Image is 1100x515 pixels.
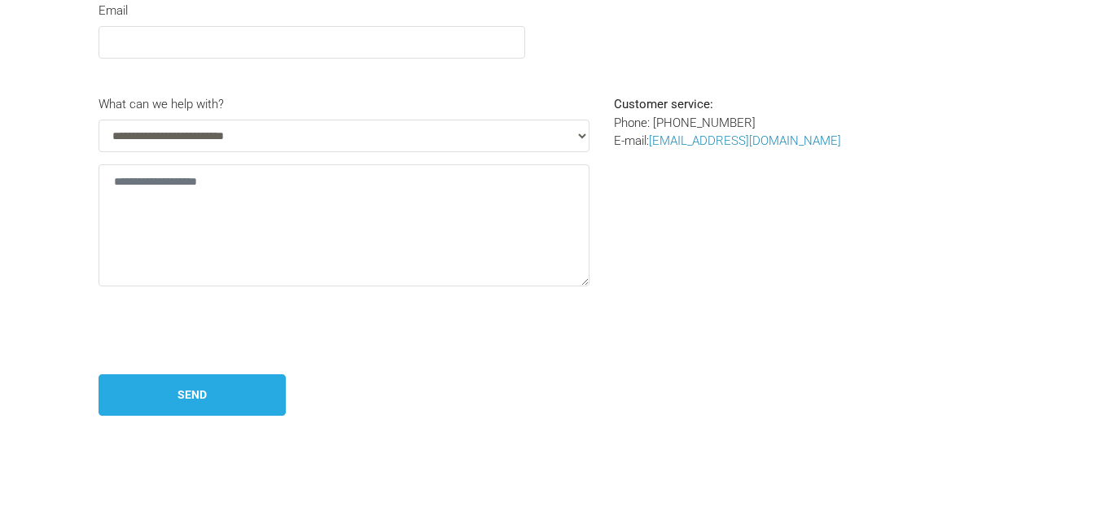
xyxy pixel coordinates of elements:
a: [EMAIL_ADDRESS][DOMAIN_NAME] [649,133,841,148]
iframe: reCAPTCHA [99,299,346,362]
label: What can we help with? [99,95,224,114]
b: Customer service: [614,97,713,111]
button: Send [99,374,286,416]
label: Email [99,2,128,20]
div: Phone: [PHONE_NUMBER] E-mail: [602,95,860,299]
